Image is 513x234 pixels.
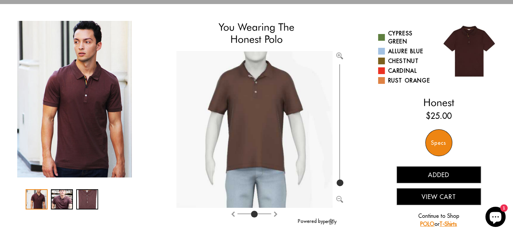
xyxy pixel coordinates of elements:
[378,67,434,75] a: Cardinal
[439,21,500,81] img: 022.jpg
[426,110,452,122] ins: $25.00
[336,195,343,202] button: Zoom out
[176,52,333,208] img: Brand%2fOtero%2f10001-v2-R%2f54%2f5-M%2fAv%2f29e026ab-7dea-11ea-9f6a-0e35f21fd8c2%2fChestnut%2f1%...
[273,209,278,218] button: Rotate counter clockwise
[378,57,434,65] a: Chestnut
[420,221,434,227] a: POLO
[336,51,343,58] button: Zoom in
[298,218,337,224] a: Powered by
[378,96,500,108] h2: Honest
[273,211,278,217] img: Rotate counter clockwise
[397,166,481,183] button: Added
[483,207,508,229] inbox-online-store-chat: Shopify online store chat
[397,212,481,228] p: Continue to Shop or
[323,219,337,225] img: perfitly-logo_73ae6c82-e2e3-4a36-81b1-9e913f6ac5a1.png
[51,189,73,209] div: 2 / 3
[230,209,236,218] button: Rotate clockwise
[336,53,343,59] img: Zoom in
[378,29,434,45] a: Cypress Green
[230,211,236,217] img: Rotate clockwise
[425,129,452,156] div: Specs
[439,221,457,227] a: T-Shirts
[397,188,481,205] button: View Cart
[76,189,98,209] div: 3 / 3
[176,21,337,45] h1: You Wearing The Honest Polo
[26,189,48,209] div: 1 / 3
[14,21,135,177] div: 1 / 3
[336,196,343,203] img: Zoom out
[17,21,132,177] img: amazon4_1024x1024_2x_f7bb60e3-b29c-4ee5-ba6a-9b1abb62553d_340x.jpg
[378,76,434,85] a: Rust Orange
[378,47,434,55] a: Allure Blue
